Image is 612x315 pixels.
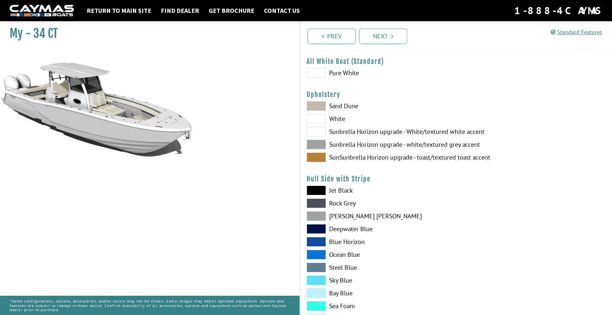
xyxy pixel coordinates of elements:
h4: Hull Side with Stripe [307,175,606,183]
label: Sand Dune [307,101,450,111]
h4: Upholstery [307,91,606,99]
ul: Pagination [306,28,612,44]
label: Steel Blue [307,263,450,272]
label: Sunbrella Horizon upgrade - White/textured white accent [307,127,450,136]
label: Sea Foam [307,301,450,311]
label: Bay Blue [307,288,450,298]
div: 1-888-4CAYMAS [514,4,602,18]
a: Find Dealer [158,6,202,15]
h1: My - 34 CT [10,26,284,41]
label: White [307,114,450,124]
label: Deepwater Blue [307,224,450,234]
label: SunSunbrella Horizon upgrade - toast/textured toast accent [307,153,450,162]
a: Standard Features [551,28,602,36]
a: Contact Us [261,6,303,15]
a: Return to main site [83,6,154,15]
label: Rock Grey [307,198,450,208]
a: Next [359,29,407,44]
label: Jet Black [307,186,450,195]
label: Sky Blue [307,276,450,285]
label: Ocean Blue [307,250,450,259]
label: Sunbrella Horizon upgrade - white/textured grey accent [307,140,450,149]
label: Pure White [307,68,450,78]
a: Get Brochure [205,6,258,15]
img: white-logo-c9c8dbefe5ff5ceceb0f0178aa75bf4bb51f6bca0971e226c86eb53dfe498488.png [10,5,74,17]
a: Prev [308,29,356,44]
p: *Some configurations, options, accessories, and/or colors may not be shown. Some images may depic... [10,296,290,315]
label: Blue Horizon [307,237,450,247]
label: [PERSON_NAME] [PERSON_NAME] [307,211,450,221]
h4: All White Boat (Standard) [307,57,606,66]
